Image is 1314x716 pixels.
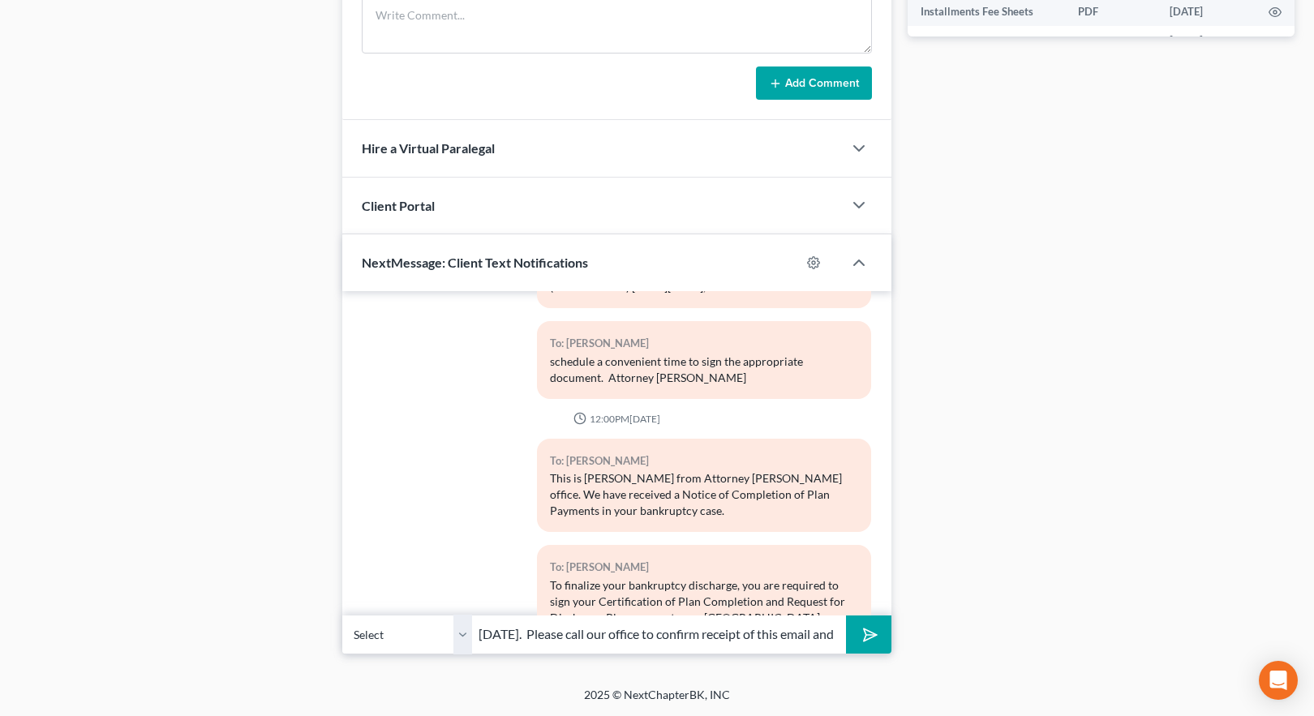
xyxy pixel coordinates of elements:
button: Add Comment [756,66,872,101]
input: Say something... [472,615,846,654]
div: To: [PERSON_NAME] [550,452,858,470]
td: [DATE] [1157,26,1256,55]
div: Open Intercom Messenger [1259,661,1298,700]
span: Client Portal [362,198,435,213]
div: schedule a convenient time to sign the appropriate document. Attorney [PERSON_NAME] [550,354,858,386]
span: Hire a Virtual Paralegal [362,140,495,156]
span: NextMessage: Client Text Notifications [362,255,588,270]
div: To: [PERSON_NAME] [550,558,858,577]
div: To: [PERSON_NAME] [550,334,858,353]
div: 12:00PM[DATE] [362,412,872,426]
td: Installments Fee Sheets [908,26,1066,55]
div: 2025 © NextChapterBK, INC [195,687,1119,716]
div: To finalize your bankruptcy discharge, you are required to sign your Certification of Plan Comple... [550,577,858,626]
div: This is [PERSON_NAME] from Attorney [PERSON_NAME] office. We have received a Notice of Completion... [550,470,858,519]
td: PDF [1065,26,1157,55]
